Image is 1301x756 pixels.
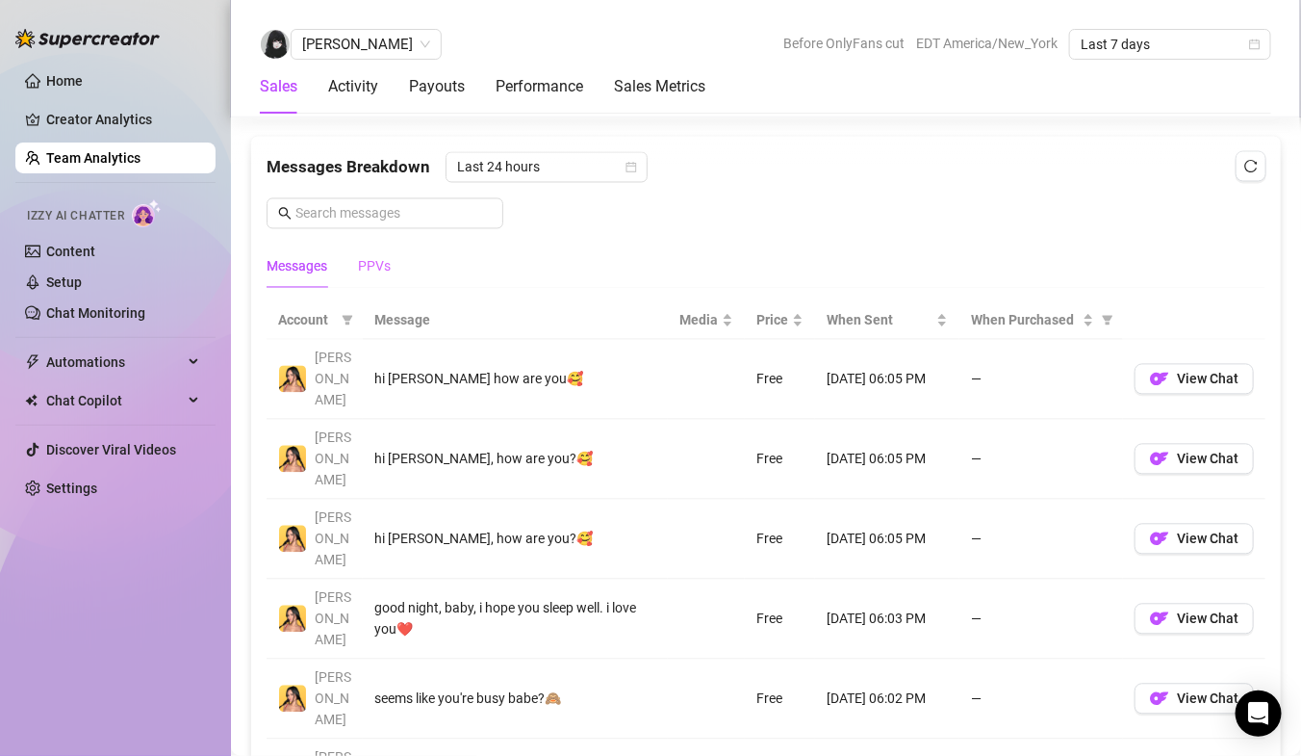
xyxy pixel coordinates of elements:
span: Account [278,310,334,331]
span: thunderbolt [25,354,40,370]
td: Free [745,500,815,580]
div: Open Intercom Messenger [1236,691,1282,737]
span: Cris Napay [302,30,430,59]
a: OFView Chat [1135,616,1254,632]
td: Free [745,580,815,660]
a: Team Analytics [46,150,140,166]
span: Chat Copilot [46,385,183,416]
img: OF [1150,530,1169,549]
span: Last 7 days [1081,30,1260,59]
button: OFView Chat [1135,364,1254,395]
img: logo-BBDzfeDw.svg [15,29,160,48]
div: Performance [496,75,583,98]
th: Message [363,302,668,340]
div: hi [PERSON_NAME], how are you?🥰 [374,449,656,470]
td: [DATE] 06:03 PM [815,580,959,660]
div: Sales [260,75,297,98]
a: Chat Monitoring [46,305,145,321]
span: Last 24 hours [457,153,636,182]
th: Price [745,302,815,340]
span: [PERSON_NAME] [315,510,351,568]
a: Home [46,73,83,89]
td: [DATE] 06:02 PM [815,660,959,740]
img: Cris Napay [261,30,290,59]
img: Jocelyn [279,446,306,473]
button: OFView Chat [1135,604,1254,635]
div: hi [PERSON_NAME] how are you🥰 [374,369,656,390]
a: OFView Chat [1135,536,1254,552]
span: Before OnlyFans cut [783,29,905,58]
div: Sales Metrics [614,75,705,98]
td: — [959,660,1123,740]
th: When Purchased [959,302,1123,340]
div: Messages [267,256,327,277]
img: AI Chatter [132,199,162,227]
div: seems like you're busy babe?🙈 [374,689,656,710]
td: [DATE] 06:05 PM [815,340,959,420]
span: reload [1244,160,1258,173]
span: filter [342,315,353,326]
th: When Sent [815,302,959,340]
button: OFView Chat [1135,524,1254,555]
span: search [278,207,292,221]
span: filter [1098,306,1117,335]
div: Activity [328,75,378,98]
span: calendar [625,162,637,173]
span: View Chat [1177,612,1238,627]
div: hi [PERSON_NAME], how are you?🥰 [374,529,656,550]
span: Izzy AI Chatter [27,207,124,225]
img: Chat Copilot [25,394,38,407]
button: OFView Chat [1135,444,1254,475]
a: OFView Chat [1135,456,1254,472]
a: Setup [46,274,82,290]
td: Free [745,660,815,740]
span: filter [1102,315,1113,326]
td: — [959,580,1123,660]
span: [PERSON_NAME] [315,430,351,488]
span: [PERSON_NAME] [315,590,351,648]
td: [DATE] 06:05 PM [815,500,959,580]
a: Discover Viral Videos [46,442,176,457]
img: OF [1150,450,1169,469]
td: Free [745,420,815,500]
img: OF [1150,610,1169,629]
span: View Chat [1177,372,1238,387]
span: calendar [1249,39,1261,50]
span: EDT America/New_York [916,29,1058,58]
span: When Sent [827,310,932,331]
img: Jocelyn [279,686,306,713]
span: View Chat [1177,452,1238,467]
span: Price [756,310,788,331]
img: Jocelyn [279,366,306,393]
td: — [959,500,1123,580]
td: Free [745,340,815,420]
span: When Purchased [971,310,1079,331]
a: Creator Analytics [46,104,200,135]
img: Jocelyn [279,526,306,553]
span: View Chat [1177,532,1238,547]
td: — [959,340,1123,420]
span: [PERSON_NAME] [315,351,351,408]
div: PPVs [358,256,391,277]
a: OFView Chat [1135,377,1254,392]
div: Payouts [409,75,465,98]
img: OF [1150,370,1169,389]
span: Automations [46,347,183,378]
td: [DATE] 06:05 PM [815,420,959,500]
span: View Chat [1177,691,1238,707]
span: filter [338,306,357,335]
span: Media [679,310,718,331]
a: Settings [46,481,97,496]
td: — [959,420,1123,500]
div: good night, baby, i hope you sleep well. i love you❤️ [374,598,656,640]
button: OFView Chat [1135,684,1254,715]
a: OFView Chat [1135,696,1254,712]
img: Jocelyn [279,606,306,633]
th: Media [668,302,745,340]
input: Search messages [295,203,492,224]
a: Content [46,244,95,259]
span: [PERSON_NAME] [315,670,351,728]
img: OF [1150,690,1169,709]
div: Messages Breakdown [267,152,1265,183]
